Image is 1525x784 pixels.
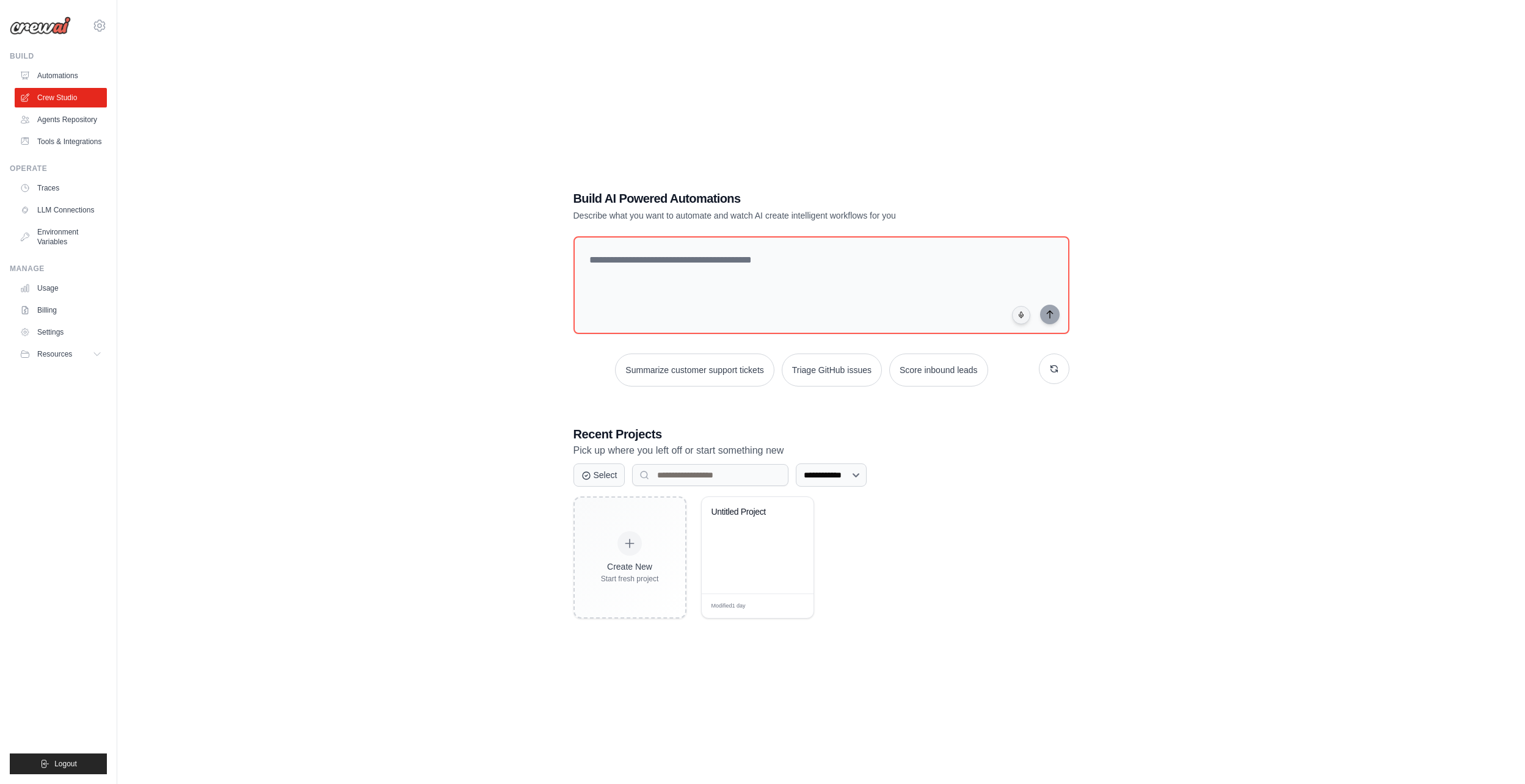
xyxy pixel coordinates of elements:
h3: Recent Projects [573,426,1069,443]
button: Click to speak your automation idea [1012,306,1030,324]
a: Crew Studio [15,88,107,107]
img: Logo [10,16,71,35]
div: Untitled Project [712,507,785,518]
div: Create New [601,561,659,573]
button: Select [573,463,625,487]
a: Traces [15,178,107,198]
p: Describe what you want to automate and watch AI create intelligent workflows for you [573,209,984,222]
span: Resources [37,349,72,359]
a: Usage [15,278,107,298]
span: Edit [784,601,795,611]
div: Start fresh project [601,574,659,584]
span: Logout [54,759,77,769]
div: Build [10,51,107,61]
a: LLM Connections [15,200,107,220]
button: Get new suggestions [1039,354,1069,384]
button: Resources [15,344,107,364]
div: Manage [10,264,107,274]
a: Tools & Integrations [15,132,107,151]
div: Operate [10,164,107,173]
button: Logout [10,753,107,774]
button: Summarize customer support tickets [615,354,774,387]
a: Billing [15,300,107,320]
button: Score inbound leads [889,354,988,387]
a: Agents Repository [15,110,107,129]
span: Modified 1 day [712,602,746,611]
p: Pick up where you left off or start something new [573,443,1069,459]
h1: Build AI Powered Automations [573,190,984,207]
a: Settings [15,322,107,342]
a: Environment Variables [15,222,107,252]
button: Triage GitHub issues [782,354,882,387]
a: Automations [15,66,107,85]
